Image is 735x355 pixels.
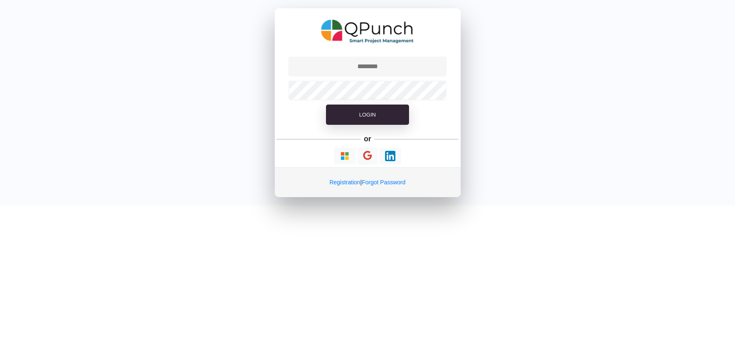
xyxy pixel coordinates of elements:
[329,179,360,186] a: Registration
[340,151,350,161] img: Loading...
[326,105,409,125] button: Login
[321,17,414,46] img: QPunch
[334,148,356,164] button: Continue With Microsoft Azure
[359,112,376,118] span: Login
[357,148,378,164] button: Continue With Google
[362,179,406,186] a: Forgot Password
[379,148,401,164] button: Continue With LinkedIn
[362,133,373,145] h5: or
[275,167,461,197] div: |
[385,151,395,161] img: Loading...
